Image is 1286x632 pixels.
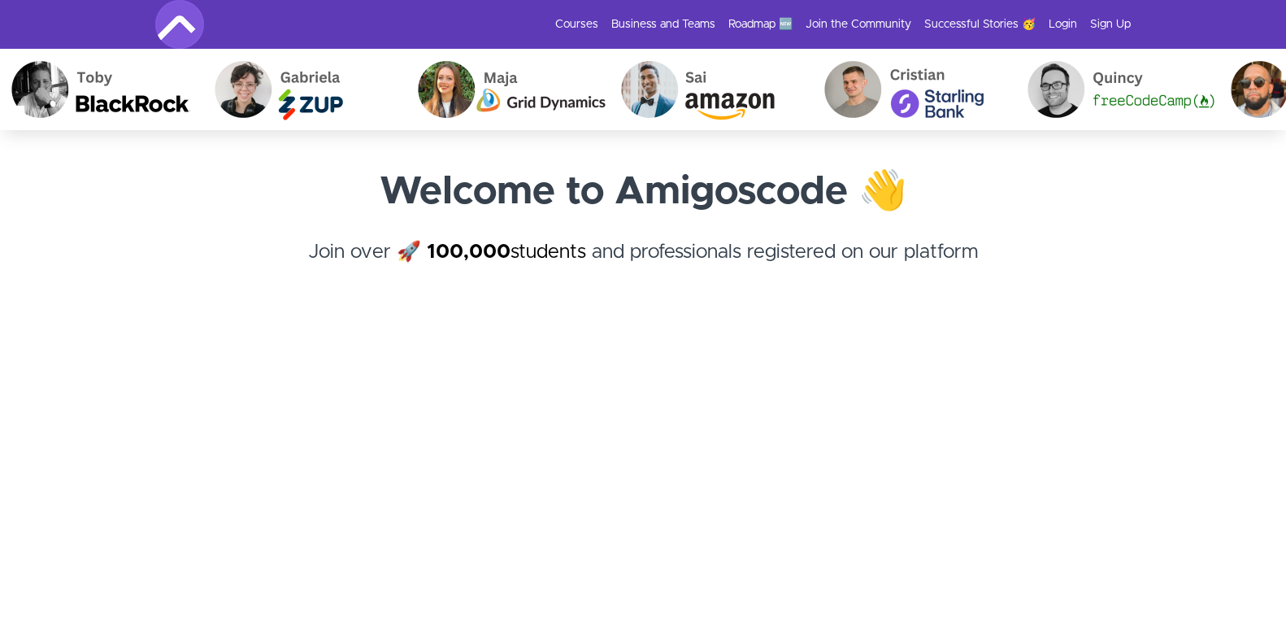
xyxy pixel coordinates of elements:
a: Login [1049,16,1077,33]
a: Sign Up [1090,16,1131,33]
img: Quincy [1016,49,1219,130]
strong: Welcome to Amigoscode 👋 [380,172,907,211]
a: 100,000students [427,242,586,262]
img: Gabriela [203,49,406,130]
img: Maja [406,49,610,130]
img: Cristian [813,49,1016,130]
a: Courses [555,16,598,33]
strong: 100,000 [427,242,510,262]
a: Roadmap 🆕 [728,16,793,33]
img: Sai [610,49,813,130]
a: Join the Community [806,16,911,33]
h4: Join over 🚀 and professionals registered on our platform [155,238,1131,296]
a: Successful Stories 🥳 [924,16,1036,33]
a: Business and Teams [611,16,715,33]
